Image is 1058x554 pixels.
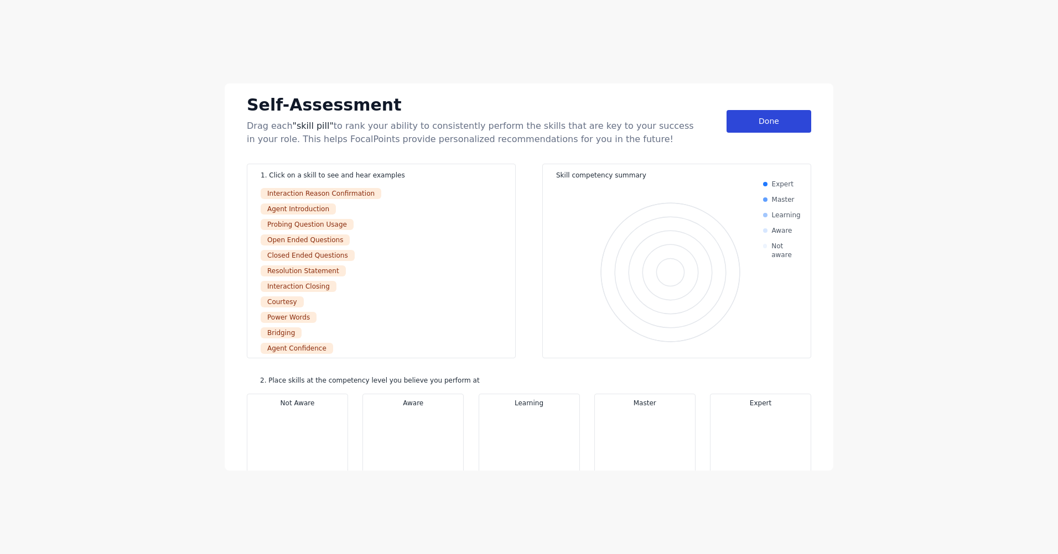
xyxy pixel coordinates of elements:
[247,119,698,146] div: Drag each to rank your ability to consistently perform the skills that are key to your success in...
[556,171,804,180] div: Skill competency summary
[261,312,317,323] div: Power Words
[634,399,656,407] span: Master
[261,343,333,354] div: Agent Confidence
[261,281,336,292] div: Interaction Closing
[578,180,763,365] svg: Interactive chart
[403,399,423,407] span: Aware
[772,211,801,219] div: Learning
[772,226,792,235] div: Aware
[261,327,302,338] div: Bridging
[261,265,346,276] div: Resolution Statement
[727,110,811,133] div: Done
[772,195,795,204] div: Master
[261,188,381,199] div: Interaction Reason Confirmation
[247,92,698,117] div: Self-Assessment
[293,121,334,131] span: "skill pill"
[261,171,502,180] div: 1. Click on a skill to see and hear examples
[515,399,543,407] span: Learning
[772,180,793,189] div: Expert
[261,296,304,307] div: Courtesy
[261,250,355,261] div: Closed Ended Questions
[281,399,315,407] span: Not Aware
[261,234,350,245] div: Open Ended Questions
[750,399,771,407] span: Expert
[261,203,336,215] div: Agent Introduction
[578,180,763,365] div: Chart. Highcharts interactive chart.
[260,376,811,385] div: 2. Place skills at the competency level you believe you perform at
[771,242,804,259] div: Not aware
[261,219,354,230] div: Probing Question Usage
